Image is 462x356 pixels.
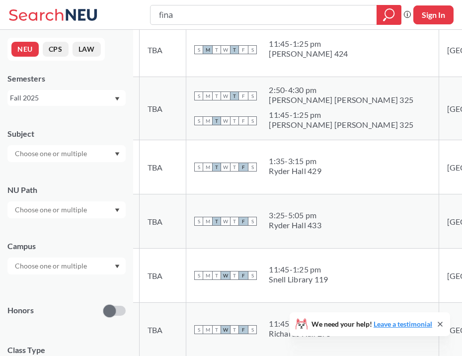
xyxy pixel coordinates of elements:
[239,116,248,125] span: F
[239,45,248,54] span: F
[221,325,230,334] span: W
[140,77,186,140] td: TBA
[221,217,230,226] span: W
[7,90,126,106] div: Fall 2025Dropdown arrow
[269,319,331,329] div: 11:45 - 1:25 pm
[203,163,212,172] span: M
[221,116,230,125] span: W
[194,217,203,226] span: S
[377,5,401,25] div: magnifying glass
[212,325,221,334] span: T
[73,42,101,57] button: LAW
[7,201,126,218] div: Dropdown arrow
[248,217,257,226] span: S
[7,241,126,252] div: Campus
[203,45,212,54] span: M
[212,163,221,172] span: T
[43,42,69,57] button: CPS
[311,321,432,328] span: We need your help!
[7,258,126,274] div: Dropdown arrow
[212,91,221,100] span: T
[194,45,203,54] span: S
[239,91,248,100] span: F
[10,148,93,160] input: Choose one or multiple
[115,208,120,212] svg: Dropdown arrow
[269,110,413,120] div: 11:45 - 1:25 pm
[7,305,34,316] p: Honors
[212,116,221,125] span: T
[10,92,114,103] div: Fall 2025
[221,271,230,280] span: W
[248,116,257,125] span: S
[383,8,395,22] svg: magnifying glass
[140,249,186,303] td: TBA
[194,91,203,100] span: S
[7,128,126,139] div: Subject
[248,163,257,172] span: S
[203,116,212,125] span: M
[11,42,39,57] button: NEU
[115,265,120,268] svg: Dropdown arrow
[269,265,328,274] div: 11:45 - 1:25 pm
[221,163,230,172] span: W
[374,320,432,328] a: Leave a testimonial
[269,95,413,105] div: [PERSON_NAME] [PERSON_NAME] 325
[269,39,348,49] div: 11:45 - 1:25 pm
[230,45,239,54] span: T
[203,91,212,100] span: M
[230,217,239,226] span: T
[269,85,413,95] div: 2:50 - 4:30 pm
[239,271,248,280] span: F
[269,120,413,130] div: [PERSON_NAME] [PERSON_NAME] 325
[7,184,126,195] div: NU Path
[269,274,328,284] div: Snell Library 119
[115,97,120,101] svg: Dropdown arrow
[230,91,239,100] span: T
[230,163,239,172] span: T
[230,116,239,125] span: T
[7,73,126,84] div: Semesters
[203,217,212,226] span: M
[269,156,321,166] div: 1:35 - 3:15 pm
[140,23,186,77] td: TBA
[248,325,257,334] span: S
[230,271,239,280] span: T
[212,45,221,54] span: T
[212,217,221,226] span: T
[269,220,321,230] div: Ryder Hall 433
[7,145,126,162] div: Dropdown arrow
[230,325,239,334] span: T
[140,194,186,249] td: TBA
[413,5,454,24] button: Sign In
[239,325,248,334] span: F
[269,166,321,176] div: Ryder Hall 429
[10,204,93,216] input: Choose one or multiple
[203,271,212,280] span: M
[10,260,93,272] input: Choose one or multiple
[7,345,126,356] span: Class Type
[203,325,212,334] span: M
[194,163,203,172] span: S
[239,163,248,172] span: F
[140,140,186,194] td: TBA
[269,49,348,59] div: [PERSON_NAME] 424
[248,45,257,54] span: S
[248,271,257,280] span: S
[115,152,120,156] svg: Dropdown arrow
[248,91,257,100] span: S
[194,116,203,125] span: S
[269,210,321,220] div: 3:25 - 5:05 pm
[212,271,221,280] span: T
[221,45,230,54] span: W
[194,325,203,334] span: S
[194,271,203,280] span: S
[269,329,331,339] div: Richards Hall 275
[221,91,230,100] span: W
[239,217,248,226] span: F
[158,6,370,23] input: Class, professor, course number, "phrase"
